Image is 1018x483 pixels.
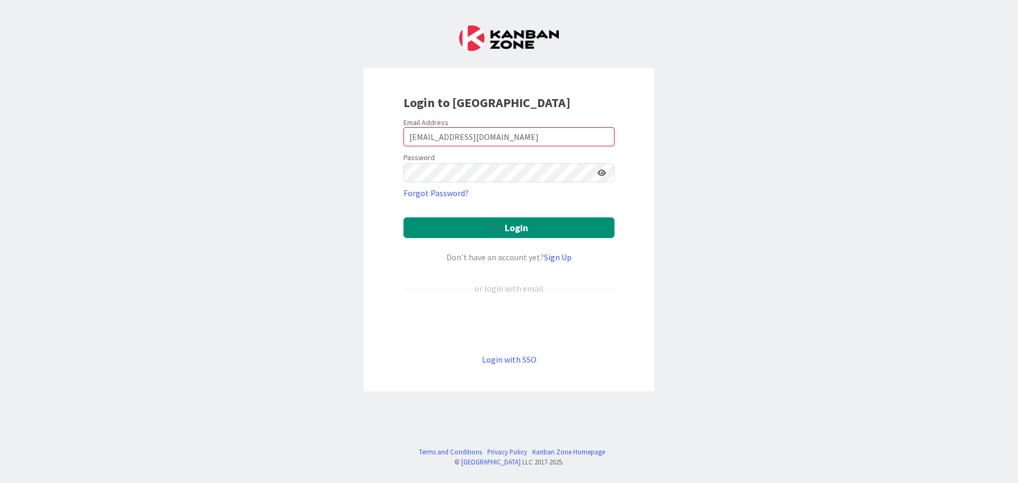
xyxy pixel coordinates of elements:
img: Kanban Zone [459,25,559,51]
a: Kanban Zone Homepage [532,447,605,457]
a: Privacy Policy [487,447,527,457]
button: Login [403,217,615,238]
label: Password [403,152,435,163]
div: © LLC 2017- 2025 . [414,457,605,467]
a: Forgot Password? [403,187,469,199]
a: Terms and Conditions [419,447,482,457]
iframe: Sign in with Google Button [398,312,620,336]
a: Login with SSO [482,354,537,365]
label: Email Address [403,118,449,127]
b: Login to [GEOGRAPHIC_DATA] [403,94,571,111]
a: Sign Up [544,252,572,262]
a: [GEOGRAPHIC_DATA] [461,458,521,466]
div: or login with email [472,282,546,295]
div: Don’t have an account yet? [403,251,615,264]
